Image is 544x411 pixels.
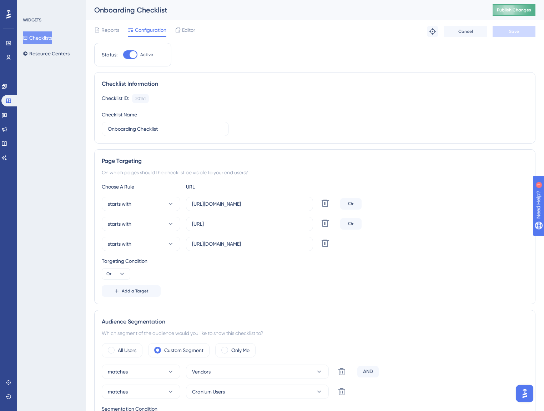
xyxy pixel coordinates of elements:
[192,220,307,228] input: yourwebsite.com/path
[102,257,528,265] div: Targeting Condition
[102,385,180,399] button: matches
[122,288,148,294] span: Add a Target
[102,237,180,251] button: starts with
[102,110,137,119] div: Checklist Name
[340,218,362,230] div: Or
[186,182,265,191] div: URL
[50,4,52,9] div: 1
[186,365,329,379] button: Vendors
[493,4,535,16] button: Publish Changes
[101,26,119,34] span: Reports
[118,346,136,355] label: All Users
[340,198,362,210] div: Or
[108,367,128,376] span: matches
[102,217,180,231] button: starts with
[192,367,211,376] span: Vendors
[102,94,129,103] div: Checklist ID:
[108,125,223,133] input: Type your Checklist name
[23,17,41,23] div: WIDGETS
[94,5,475,15] div: Onboarding Checklist
[458,29,473,34] span: Cancel
[102,157,528,165] div: Page Targeting
[108,200,131,208] span: starts with
[192,240,307,248] input: yourwebsite.com/path
[108,220,131,228] span: starts with
[102,197,180,211] button: starts with
[444,26,487,37] button: Cancel
[231,346,250,355] label: Only Me
[102,182,180,191] div: Choose A Rule
[135,96,146,101] div: 20141
[102,268,130,280] button: Or
[23,47,70,60] button: Resource Centers
[102,50,117,59] div: Status:
[509,29,519,34] span: Save
[106,271,111,277] span: Or
[102,329,528,337] div: Which segment of the audience would you like to show this checklist to?
[493,26,535,37] button: Save
[17,2,45,10] span: Need Help?
[192,387,225,396] span: Cranium Users
[108,387,128,396] span: matches
[23,31,52,44] button: Checklists
[514,383,535,404] iframe: UserGuiding AI Assistant Launcher
[192,200,307,208] input: yourwebsite.com/path
[108,240,131,248] span: starts with
[182,26,195,34] span: Editor
[357,366,379,377] div: AND
[164,346,203,355] label: Custom Segment
[102,168,528,177] div: On which pages should the checklist be visible to your end users?
[102,80,528,88] div: Checklist Information
[135,26,166,34] span: Configuration
[102,365,180,379] button: matches
[186,385,329,399] button: Cranium Users
[102,285,161,297] button: Add a Target
[102,317,528,326] div: Audience Segmentation
[140,52,153,57] span: Active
